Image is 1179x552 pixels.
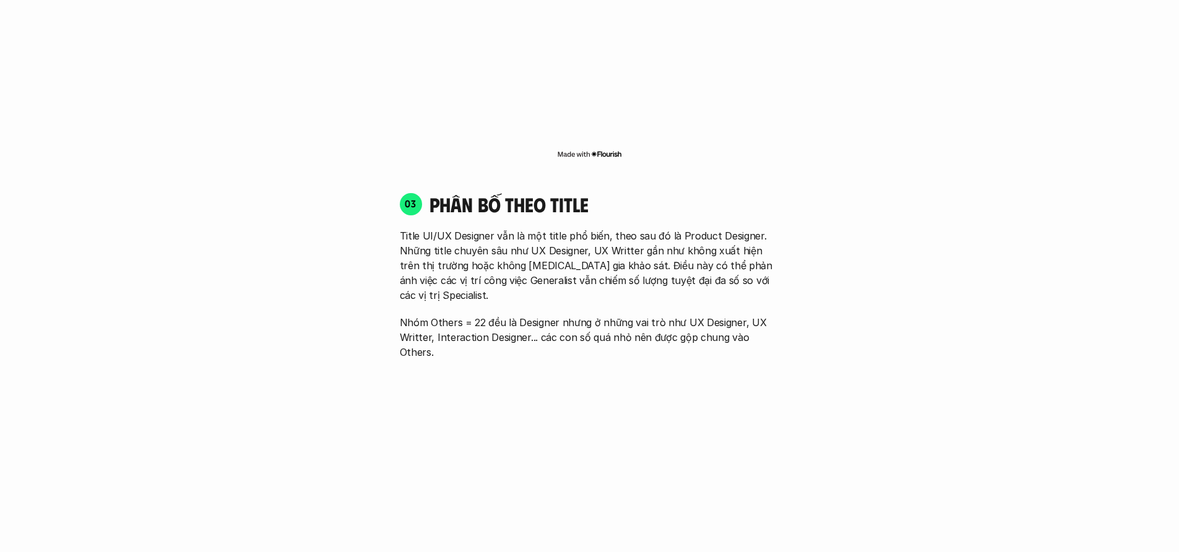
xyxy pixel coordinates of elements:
p: Nhóm Others = 22 đều là Designer nhưng ở những vai trò như UX Designer, UX Writter, Interaction D... [400,315,780,360]
iframe: Interactive or visual content [389,366,791,551]
img: Made with Flourish [557,149,622,159]
p: Title UI/UX Designer vẫn là một title phổ biến, theo sau đó là Product Designer. Những title chuy... [400,228,780,303]
h4: phân bố theo title [430,192,780,216]
p: 03 [405,199,417,209]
